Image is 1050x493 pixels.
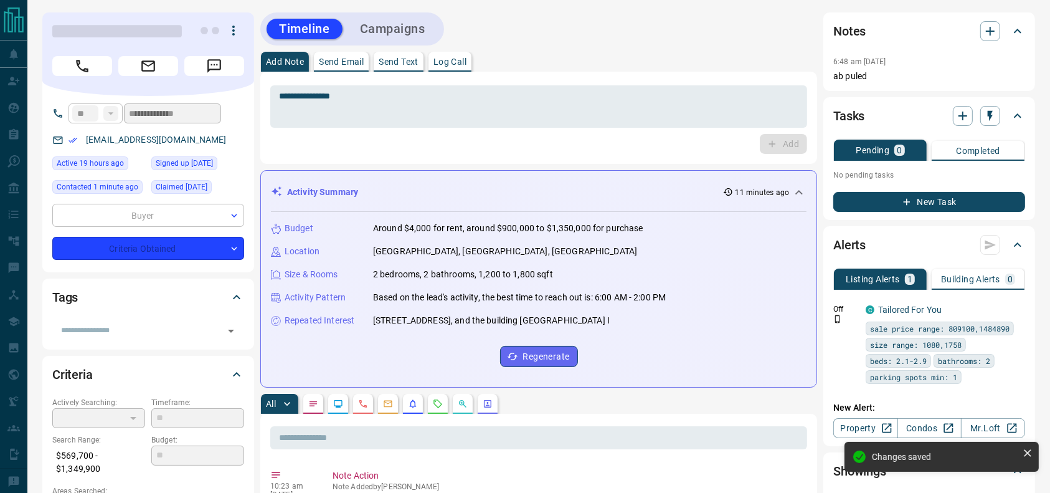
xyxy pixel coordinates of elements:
button: Regenerate [500,346,578,367]
p: Based on the lead's activity, the best time to reach out is: 6:00 AM - 2:00 PM [373,291,666,304]
div: Tasks [833,101,1025,131]
svg: Emails [383,399,393,409]
div: condos.ca [866,305,874,314]
span: beds: 2.1-2.9 [870,355,927,367]
p: Note Added by [PERSON_NAME] [333,482,802,491]
div: Alerts [833,230,1025,260]
p: Location [285,245,319,258]
p: Repeated Interest [285,314,354,327]
p: Off [833,304,858,315]
p: Building Alerts [941,275,1000,284]
h2: Showings [833,461,886,481]
div: Tags [52,282,244,312]
a: [EMAIL_ADDRESS][DOMAIN_NAME] [86,135,227,145]
svg: Push Notification Only [833,315,842,323]
h2: Tags [52,287,78,307]
button: New Task [833,192,1025,212]
h2: Criteria [52,365,93,385]
p: Log Call [433,57,466,66]
span: size range: 1080,1758 [870,338,962,351]
h2: Alerts [833,235,866,255]
p: Budget: [151,434,244,446]
div: Notes [833,16,1025,46]
p: 11 minutes ago [735,187,790,198]
a: Property [833,418,897,438]
p: 0 [897,146,902,155]
div: Thu May 08 2025 [151,156,244,174]
svg: Listing Alerts [408,399,418,409]
p: Send Text [379,57,419,66]
div: Buyer [52,204,244,227]
span: Email [118,56,178,76]
p: ab puled [833,70,1025,83]
div: Sun Aug 17 2025 [151,180,244,198]
p: 10:23 am [270,482,314,491]
span: sale price range: 809100,1484890 [870,322,1010,335]
span: Contacted 1 minute ago [57,181,138,193]
div: Sun Aug 17 2025 [52,156,145,174]
p: $569,700 - $1,349,900 [52,446,145,479]
button: Timeline [267,19,343,39]
span: Claimed [DATE] [156,181,207,193]
p: Activity Pattern [285,291,346,304]
a: Condos [897,418,962,438]
svg: Requests [433,399,443,409]
p: Timeframe: [151,397,244,408]
h2: Notes [833,21,866,41]
p: Note Action [333,469,802,482]
p: 0 [1008,275,1013,284]
p: 6:48 am [DATE] [833,57,886,66]
span: Active 19 hours ago [57,157,124,170]
p: Add Note [266,57,304,66]
p: Pending [856,146,890,155]
p: All [266,400,276,408]
button: Open [222,322,240,340]
div: Criteria [52,360,244,390]
span: bathrooms: 2 [938,355,990,367]
a: Mr.Loft [961,418,1025,438]
p: New Alert: [833,401,1025,414]
span: parking spots min: 1 [870,371,957,383]
p: [STREET_ADDRESS], and the building [GEOGRAPHIC_DATA] I [373,314,610,327]
p: Search Range: [52,434,145,446]
div: Changes saved [872,452,1018,462]
p: Size & Rooms [285,268,338,281]
p: Around $4,000 for rent, around $900,000 to $1,350,000 for purchase [373,222,643,235]
svg: Lead Browsing Activity [333,399,343,409]
a: Tailored For You [878,305,942,315]
p: 1 [907,275,912,284]
span: Signed up [DATE] [156,157,213,170]
span: Message [184,56,244,76]
div: Mon Aug 18 2025 [52,180,145,198]
p: 2 bedrooms, 2 bathrooms, 1,200 to 1,800 sqft [373,268,553,281]
p: Activity Summary [287,186,358,199]
p: Actively Searching: [52,397,145,408]
svg: Agent Actions [483,399,493,409]
svg: Opportunities [458,399,468,409]
div: Activity Summary11 minutes ago [271,181,806,204]
h2: Tasks [833,106,864,126]
div: Criteria Obtained [52,237,244,260]
textarea: To enrich screen reader interactions, please activate Accessibility in Grammarly extension settings [279,91,798,123]
div: Showings [833,456,1025,486]
p: No pending tasks [833,166,1025,184]
button: Campaigns [348,19,438,39]
svg: Email Verified [69,136,77,145]
p: Completed [956,146,1000,155]
span: Call [52,56,112,76]
svg: Notes [308,399,318,409]
p: Send Email [319,57,364,66]
p: [GEOGRAPHIC_DATA], [GEOGRAPHIC_DATA], [GEOGRAPHIC_DATA] [373,245,637,258]
p: Listing Alerts [846,275,900,284]
svg: Calls [358,399,368,409]
p: Budget [285,222,313,235]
